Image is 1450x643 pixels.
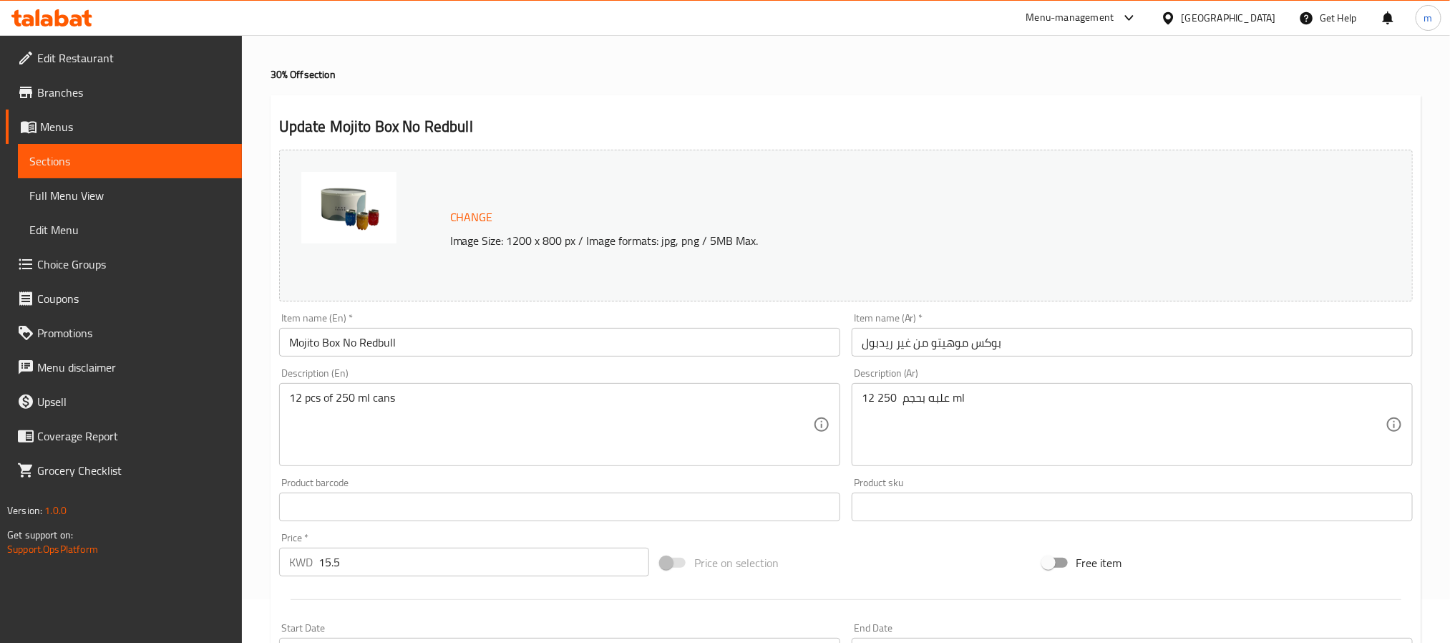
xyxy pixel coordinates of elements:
[1076,554,1122,571] span: Free item
[37,359,230,376] span: Menu disclaimer
[6,281,242,316] a: Coupons
[483,21,488,38] li: /
[852,328,1413,357] input: Enter name Ar
[852,493,1413,521] input: Please enter product sku
[37,84,230,101] span: Branches
[7,501,42,520] span: Version:
[6,350,242,385] a: Menu disclaimer
[6,247,242,281] a: Choice Groups
[444,232,1262,249] p: Image Size: 1200 x 800 px / Image formats: jpg, png / 5MB Max.
[6,385,242,419] a: Upsell
[7,526,73,544] span: Get support on:
[444,203,499,232] button: Change
[322,21,327,38] li: /
[6,316,242,350] a: Promotions
[44,501,67,520] span: 1.0.0
[29,153,230,170] span: Sections
[6,453,242,488] a: Grocery Checklist
[18,178,242,213] a: Full Menu View
[6,110,242,144] a: Menus
[6,75,242,110] a: Branches
[450,207,493,228] span: Change
[550,21,555,38] li: /
[279,328,840,357] input: Enter name En
[29,221,230,238] span: Edit Menu
[37,462,230,479] span: Grocery Checklist
[350,21,477,38] span: Restaurants management
[511,21,544,38] span: Menus
[607,21,612,38] li: /
[37,49,230,67] span: Edit Restaurant
[37,324,230,342] span: Promotions
[29,187,230,204] span: Full Menu View
[7,540,98,559] a: Support.OpsPlatform
[618,21,683,38] span: item / update
[271,21,316,38] a: Home
[37,393,230,410] span: Upsell
[271,67,1421,82] h4: 30% Off section
[318,548,649,576] input: Please enter price
[279,116,1413,137] h2: Update Mojito Box No Redbull
[694,554,779,571] span: Price on selection
[289,391,813,459] textarea: 12 pcs of 250 ml cans
[494,20,544,39] a: Menus
[1182,10,1276,26] div: [GEOGRAPHIC_DATA]
[862,391,1386,459] textarea: 12 علبه بحجم 250 ml
[279,493,840,521] input: Please enter product barcode
[37,427,230,445] span: Coverage Report
[289,553,313,571] p: KWD
[1026,9,1114,26] div: Menu-management
[18,213,242,247] a: Edit Menu
[37,256,230,273] span: Choice Groups
[6,41,242,75] a: Edit Restaurant
[333,20,477,39] a: Restaurants management
[301,172,396,243] img: mmw_638881694423282335
[18,144,242,178] a: Sections
[1424,10,1433,26] span: m
[6,419,242,453] a: Coverage Report
[560,21,601,38] a: Sections
[40,118,230,135] span: Menus
[37,290,230,307] span: Coupons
